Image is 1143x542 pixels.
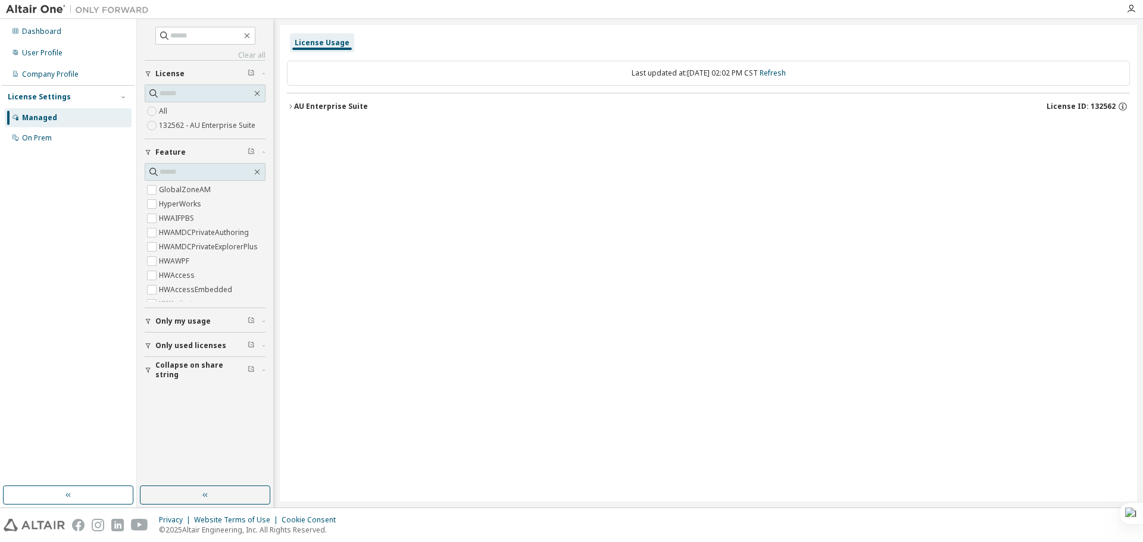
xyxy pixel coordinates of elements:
label: All [159,104,170,118]
div: User Profile [22,48,63,58]
label: HWAccess [159,268,197,283]
img: youtube.svg [131,519,148,531]
div: License Usage [295,38,349,48]
img: facebook.svg [72,519,85,531]
button: License [145,61,266,87]
label: HWActivate [159,297,199,311]
label: HWAccessEmbedded [159,283,235,297]
span: License [155,69,185,79]
div: Last updated at: [DATE] 02:02 PM CST [287,61,1130,86]
span: Clear filter [248,69,255,79]
span: Feature [155,148,186,157]
label: HWAIFPBS [159,211,196,225]
div: Dashboard [22,27,61,36]
a: Refresh [760,68,786,78]
span: Clear filter [248,365,255,375]
span: Collapse on share string [155,361,248,380]
label: HyperWorks [159,197,204,211]
button: AU Enterprise SuiteLicense ID: 132562 [287,93,1130,120]
span: Only used licenses [155,341,226,350]
label: HWAMDCPrivateExplorerPlus [159,240,260,254]
label: HWAWPF [159,254,192,268]
div: Website Terms of Use [194,515,282,525]
span: Only my usage [155,317,211,326]
span: License ID: 132562 [1047,102,1116,111]
div: License Settings [8,92,71,102]
span: Clear filter [248,341,255,350]
img: altair_logo.svg [4,519,65,531]
span: Clear filter [248,148,255,157]
div: AU Enterprise Suite [294,102,368,111]
button: Only my usage [145,308,266,334]
div: On Prem [22,133,52,143]
div: Company Profile [22,70,79,79]
img: instagram.svg [92,519,104,531]
span: Clear filter [248,317,255,326]
button: Feature [145,139,266,165]
div: Managed [22,113,57,123]
button: Only used licenses [145,333,266,359]
label: HWAMDCPrivateAuthoring [159,225,251,240]
div: Privacy [159,515,194,525]
button: Collapse on share string [145,357,266,383]
label: GlobalZoneAM [159,183,213,197]
div: Cookie Consent [282,515,343,525]
p: © 2025 Altair Engineering, Inc. All Rights Reserved. [159,525,343,535]
img: linkedin.svg [111,519,124,531]
a: Clear all [145,51,266,60]
label: 132562 - AU Enterprise Suite [159,118,258,133]
img: Altair One [6,4,155,15]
